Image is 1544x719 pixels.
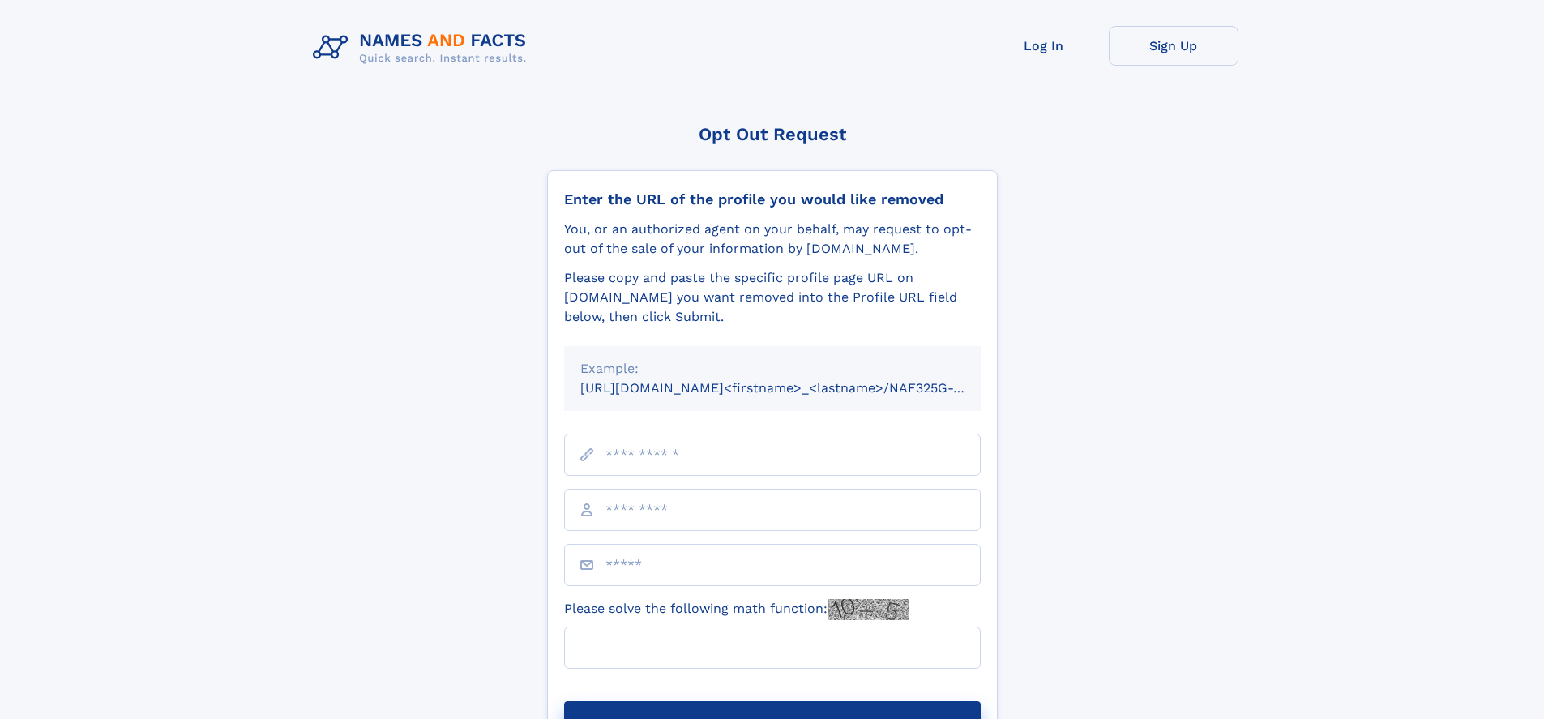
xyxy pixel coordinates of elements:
[580,380,1012,396] small: [URL][DOMAIN_NAME]<firstname>_<lastname>/NAF325G-xxxxxxxx
[1109,26,1238,66] a: Sign Up
[564,190,981,208] div: Enter the URL of the profile you would like removed
[580,359,964,379] div: Example:
[564,268,981,327] div: Please copy and paste the specific profile page URL on [DOMAIN_NAME] you want removed into the Pr...
[564,220,981,259] div: You, or an authorized agent on your behalf, may request to opt-out of the sale of your informatio...
[306,26,540,70] img: Logo Names and Facts
[979,26,1109,66] a: Log In
[547,124,998,144] div: Opt Out Request
[564,599,909,620] label: Please solve the following math function:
